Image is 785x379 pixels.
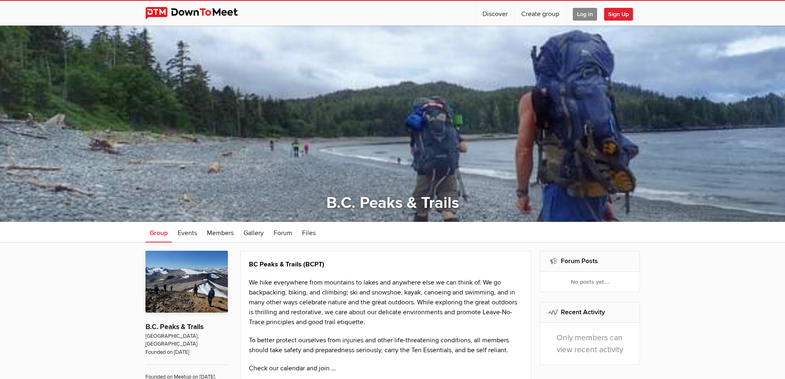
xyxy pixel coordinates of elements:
span: Forum [274,229,292,237]
a: Gallery [239,222,268,242]
span: [GEOGRAPHIC_DATA], [GEOGRAPHIC_DATA] [145,332,228,348]
a: Create group [515,1,566,26]
p: Check our calendar and join … [249,363,523,373]
span: Group [150,229,168,237]
a: Forum Posts [561,257,598,265]
div: Only members can view recent activity [540,323,640,365]
p: We hike everywhere from mountains to lakes and anywhere else we can think of. We go backpacking, ... [249,278,523,327]
img: B.C. Peaks & Trails [145,251,228,313]
a: Sign Up [604,1,640,26]
strong: BC Peaks & Trails (BCPT) [249,260,324,268]
span: Events [178,229,197,237]
p: To better protect ourselves from injuries and other life-threatening conditions, all members shou... [249,335,523,355]
a: Members [203,222,238,242]
span: Gallery [244,229,264,237]
a: Discover [476,1,514,26]
span: Sign Up [604,8,633,21]
a: Group [145,222,172,242]
div: No posts yet... [540,272,640,292]
a: Log In [566,1,604,26]
a: Forum [269,222,296,242]
span: Log In [573,8,597,21]
img: DownToMeet [145,7,251,19]
span: Founded on [DATE] [145,348,228,356]
a: Events [173,222,201,242]
a: Files [298,222,320,242]
span: Files [302,229,316,237]
span: Members [207,229,234,237]
h2: Recent Activity [548,302,631,322]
